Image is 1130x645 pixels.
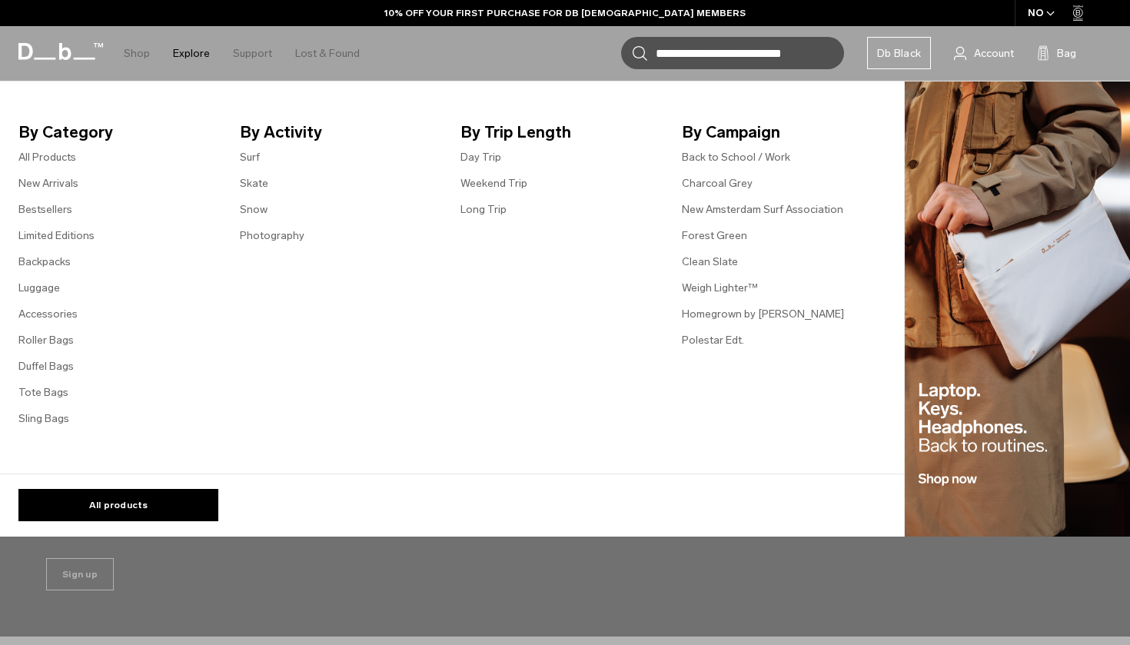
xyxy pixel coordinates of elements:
a: Luggage [18,280,60,296]
span: Bag [1057,45,1076,62]
a: Homegrown by [PERSON_NAME] [682,306,844,322]
a: Weekend Trip [460,175,527,191]
a: 10% OFF YOUR FIRST PURCHASE FOR DB [DEMOGRAPHIC_DATA] MEMBERS [384,6,746,20]
a: Polestar Edt. [682,332,744,348]
span: Account [974,45,1014,62]
a: Weigh Lighter™ [682,280,758,296]
a: Photography [240,228,304,244]
a: Forest Green [682,228,747,244]
a: Snow [240,201,268,218]
a: Limited Editions [18,228,95,244]
a: Sling Bags [18,411,69,427]
a: New Arrivals [18,175,78,191]
span: By Campaign [682,120,879,145]
a: Accessories [18,306,78,322]
img: Db [905,81,1130,537]
button: Bag [1037,44,1076,62]
a: Explore [173,26,210,81]
span: By Category [18,120,215,145]
nav: Main Navigation [112,26,371,81]
a: Roller Bags [18,332,74,348]
a: Lost & Found [295,26,360,81]
a: Long Trip [460,201,507,218]
a: Duffel Bags [18,358,74,374]
a: Tote Bags [18,384,68,401]
a: Back to School / Work [682,149,790,165]
span: By Trip Length [460,120,657,145]
a: Surf [240,149,260,165]
a: Skate [240,175,268,191]
a: Support [233,26,272,81]
a: Account [954,44,1014,62]
a: Charcoal Grey [682,175,753,191]
a: All products [18,489,218,521]
a: Bestsellers [18,201,72,218]
a: Shop [124,26,150,81]
a: New Amsterdam Surf Association [682,201,843,218]
a: Day Trip [460,149,501,165]
a: All Products [18,149,76,165]
a: Backpacks [18,254,71,270]
a: Clean Slate [682,254,738,270]
span: By Activity [240,120,437,145]
a: Db Black [867,37,931,69]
